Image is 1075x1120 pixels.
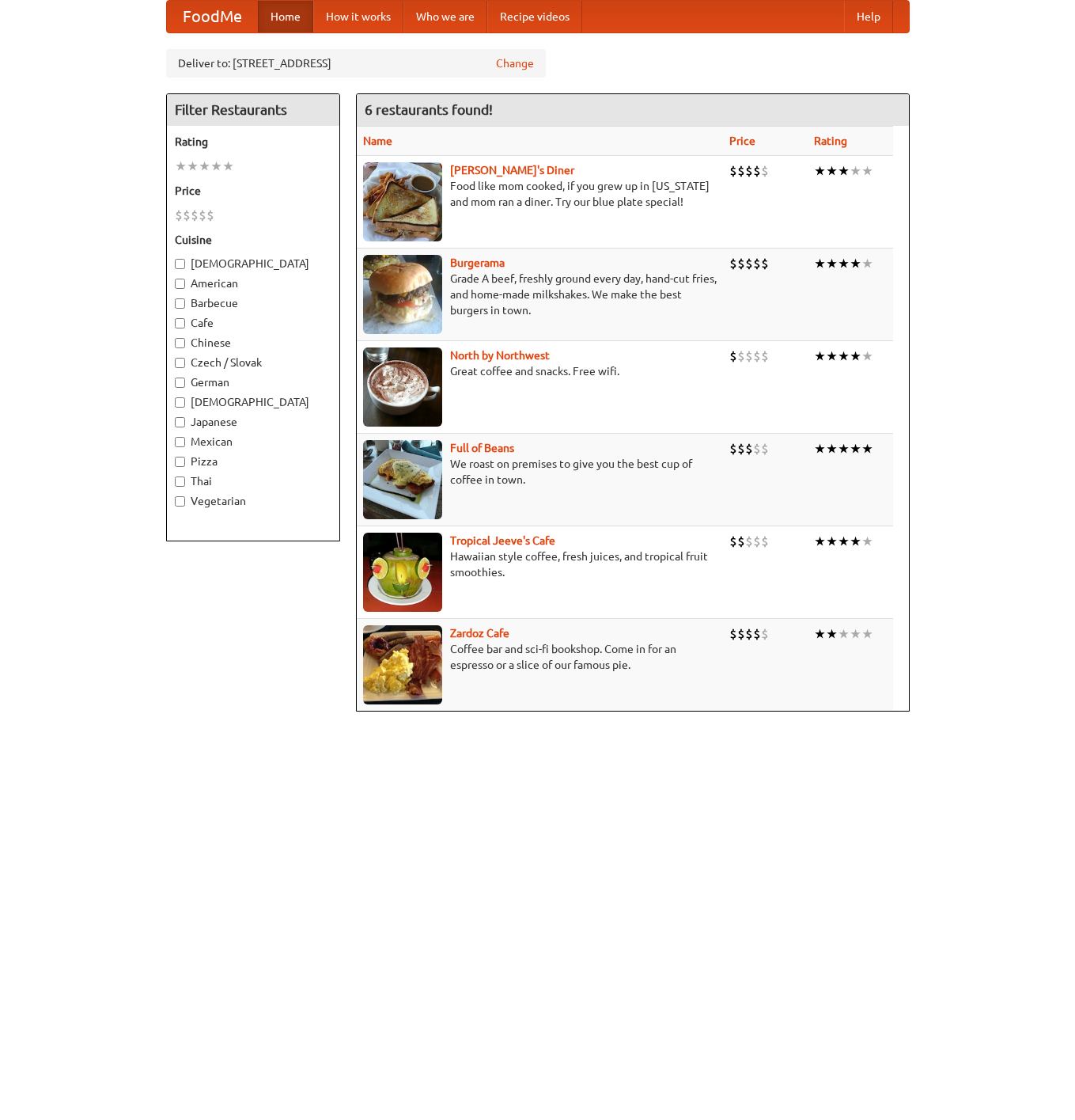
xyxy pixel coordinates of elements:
[737,625,745,643] li: $
[814,255,826,272] li: ★
[175,434,331,450] label: Mexican
[861,440,873,457] li: ★
[365,102,493,117] ng-pluralize: 6 restaurants found!
[850,625,861,643] li: ★
[450,256,505,269] a: Burgerama
[450,349,550,362] a: North by Northwest
[199,207,206,224] li: $
[737,440,745,457] li: $
[826,255,838,272] li: ★
[175,335,331,351] label: Chinese
[363,255,442,334] img: burgerama.jpg
[745,440,753,457] li: $
[838,440,850,457] li: ★
[850,347,861,365] li: ★
[175,397,185,408] input: [DEMOGRAPHIC_DATA]
[363,178,717,210] p: Food like mom cooked, if you grew up in [US_STATE] and mom ran a diner. Try our blue plate special!
[175,473,331,489] label: Thai
[737,533,745,550] li: $
[175,232,331,248] h5: Cuisine
[175,183,331,199] h5: Price
[753,440,761,457] li: $
[210,158,222,175] li: ★
[175,298,185,309] input: Barbecue
[363,549,717,580] p: Hawaiian style coffee, fresh juices, and tropical fruit smoothies.
[363,363,717,379] p: Great coffee and snacks. Free wifi.
[729,347,737,365] li: $
[861,347,873,365] li: ★
[745,162,753,180] li: $
[737,255,745,272] li: $
[191,207,199,224] li: $
[753,625,761,643] li: $
[206,207,214,224] li: $
[166,49,546,78] div: Deliver to: [STREET_ADDRESS]
[814,440,826,457] li: ★
[175,259,185,269] input: [DEMOGRAPHIC_DATA]
[183,207,191,224] li: $
[363,641,717,673] p: Coffee bar and sci-fi bookshop. Come in for an espresso or a slice of our famous pie.
[450,164,574,177] a: [PERSON_NAME]'s Diner
[850,162,861,180] li: ★
[761,162,769,180] li: $
[814,162,826,180] li: ★
[175,496,185,507] input: Vegetarian
[844,1,893,32] a: Help
[175,417,185,427] input: Japanese
[403,1,487,32] a: Who we are
[363,625,442,704] img: zardoz.jpg
[175,279,185,289] input: American
[838,162,850,180] li: ★
[826,347,838,365] li: ★
[363,135,392,147] a: Name
[175,158,187,175] li: ★
[761,255,769,272] li: $
[838,533,850,550] li: ★
[363,162,442,241] img: sallys.jpg
[753,162,761,180] li: $
[175,318,185,328] input: Cafe
[363,533,442,612] img: jeeves.jpg
[313,1,403,32] a: How it works
[729,162,737,180] li: $
[450,627,509,640] a: Zardoz Cafe
[487,1,582,32] a: Recipe videos
[187,158,199,175] li: ★
[450,534,555,547] a: Tropical Jeeve's Cafe
[729,135,755,147] a: Price
[826,162,838,180] li: ★
[175,256,331,271] label: [DEMOGRAPHIC_DATA]
[222,158,234,175] li: ★
[496,55,534,71] a: Change
[175,134,331,150] h5: Rating
[753,255,761,272] li: $
[167,94,339,126] h4: Filter Restaurants
[363,271,717,318] p: Grade A beef, freshly ground every day, hand-cut fries, and home-made milkshakes. We make the bes...
[838,625,850,643] li: ★
[175,378,185,388] input: German
[167,1,258,32] a: FoodMe
[838,255,850,272] li: ★
[826,625,838,643] li: ★
[175,338,185,348] input: Chinese
[175,457,185,467] input: Pizza
[175,454,331,469] label: Pizza
[761,533,769,550] li: $
[737,347,745,365] li: $
[175,275,331,291] label: American
[450,442,514,454] a: Full of Beans
[761,347,769,365] li: $
[850,440,861,457] li: ★
[175,394,331,410] label: [DEMOGRAPHIC_DATA]
[729,533,737,550] li: $
[745,347,753,365] li: $
[363,347,442,427] img: north.jpg
[850,255,861,272] li: ★
[175,355,331,370] label: Czech / Slovak
[745,533,753,550] li: $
